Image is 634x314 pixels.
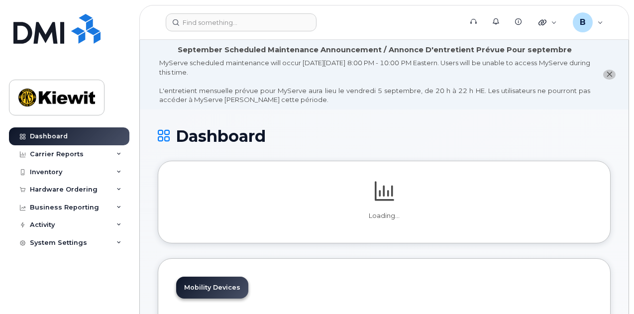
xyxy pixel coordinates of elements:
[176,277,248,299] a: Mobility Devices
[159,58,590,105] div: MyServe scheduled maintenance will occur [DATE][DATE] 8:00 PM - 10:00 PM Eastern. Users will be u...
[176,211,592,220] p: Loading...
[158,127,611,145] h1: Dashboard
[178,45,572,55] div: September Scheduled Maintenance Announcement / Annonce D'entretient Prévue Pour septembre
[603,70,616,80] button: close notification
